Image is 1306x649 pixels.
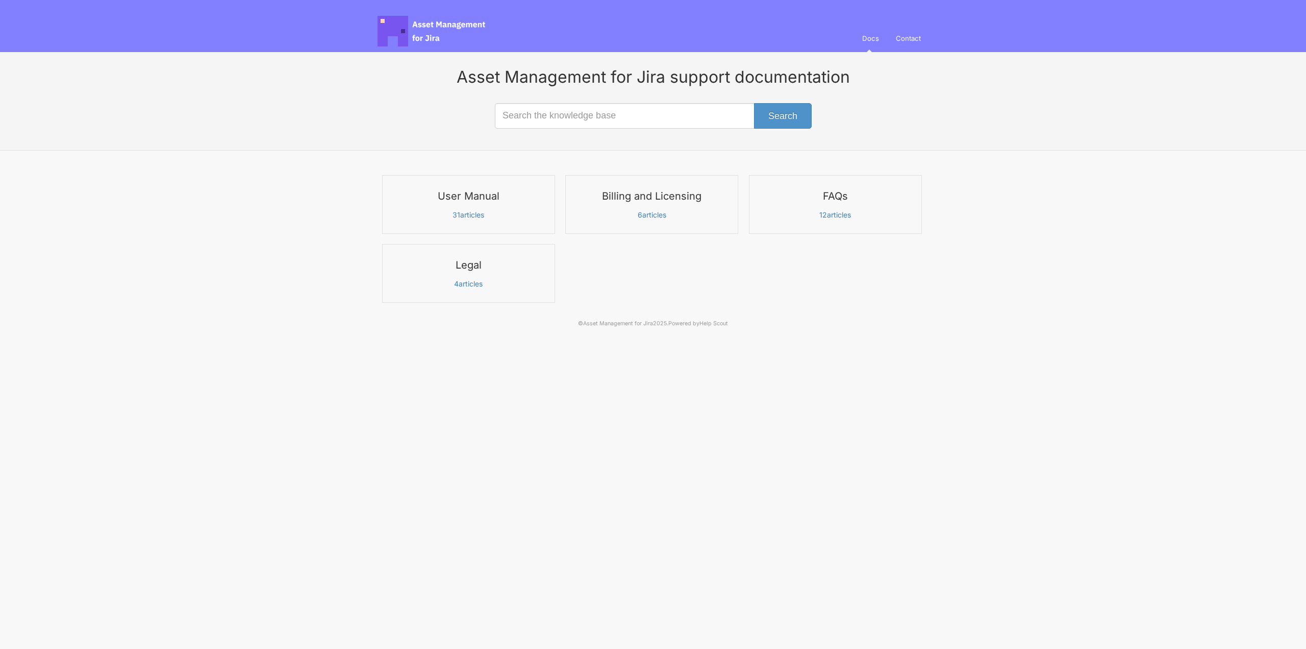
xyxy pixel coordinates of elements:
[382,244,555,303] a: Legal 4articles
[572,189,732,203] h3: Billing and Licensing
[565,175,738,234] a: Billing and Licensing 6articles
[389,210,548,220] p: articles
[389,189,548,203] h3: User Manual
[667,320,724,327] span: Powered by
[821,210,827,219] span: 12
[389,279,548,289] p: articles
[890,25,928,52] a: Contact
[572,210,732,220] p: articles
[587,320,653,327] a: Asset Management for Jira
[495,103,811,129] input: Search the knowledge base
[756,189,915,203] h3: FAQs
[389,258,548,272] h3: Legal
[768,111,797,121] span: Search
[749,175,922,234] a: FAQs 12articles
[378,319,928,328] p: © 2025.
[378,16,487,46] span: Asset Management for Jira Docs
[455,279,460,288] span: 4
[858,25,888,52] a: Docs
[756,210,915,220] p: articles
[639,210,643,219] span: 6
[697,320,724,327] a: Help Scout
[382,175,555,234] a: User Manual 31articles
[754,103,812,129] button: Search
[454,210,461,219] span: 31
